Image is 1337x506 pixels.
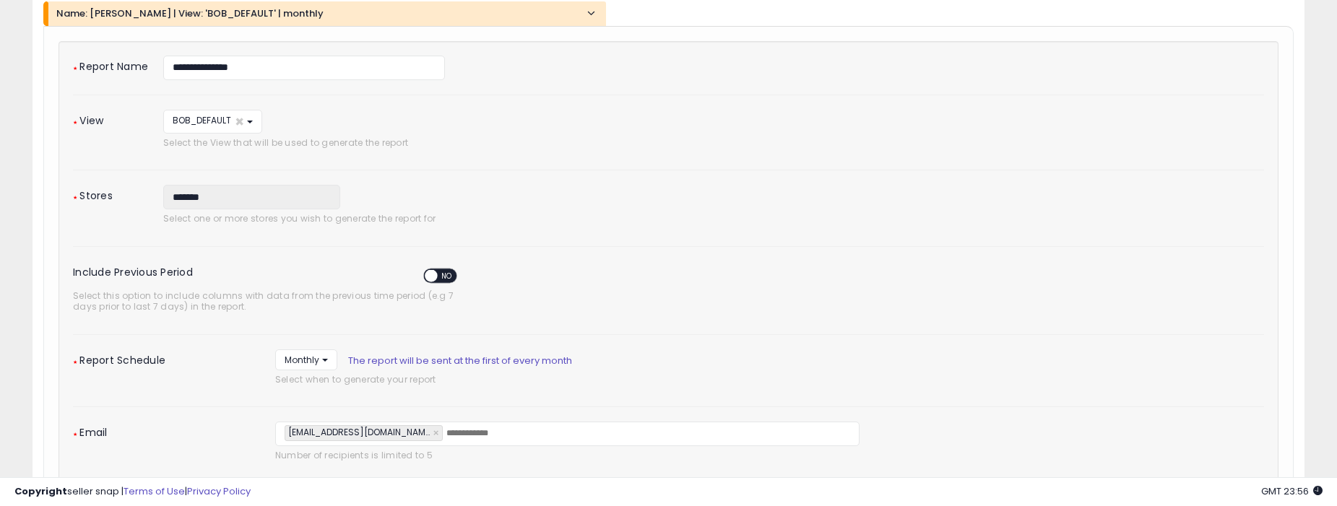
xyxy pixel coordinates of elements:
span: Select the View that will be used to generate the report [163,137,849,148]
span: Select one or more stores you wish to generate the report for [163,213,737,224]
a: Terms of Use [124,484,185,498]
div: seller snap | | [14,485,251,499]
span: ★ [73,431,77,437]
h4: Name: [PERSON_NAME] | View: 'BOB_DEFAULT' | monthly [56,9,595,19]
span: The report will be sent at the first of every month [337,349,1161,368]
span: [EMAIL_ADDRESS][DOMAIN_NAME] [285,426,430,438]
label: View [62,110,152,125]
button: BOB_DEFAULT × [163,110,262,134]
span: ★ [73,359,77,365]
span: NO [437,269,457,282]
label: Report Schedule [62,349,264,365]
label: Stores [62,185,152,200]
a: × [433,426,442,440]
strong: Copyright [14,484,67,498]
span: × [235,114,244,129]
span: Monthly [285,354,319,366]
a: Privacy Policy [187,484,251,498]
span: Select this option to include columns with data from the previous time period (e.g 7 days prior t... [73,290,456,313]
span: ★ [73,194,77,201]
label: Email [62,422,264,437]
span: ★ [73,119,77,126]
span: ★ [73,65,77,71]
label: Report Name [62,56,152,71]
span: 2025-10-6 23:56 GMT [1261,484,1323,498]
span: BOB_DEFAULT [173,114,231,126]
span: Select when to generate your report [275,374,1264,385]
span: Number of recipients is limited to 5 [275,450,860,461]
label: Include Previous Period [73,261,470,287]
button: Monthly [275,349,337,370]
